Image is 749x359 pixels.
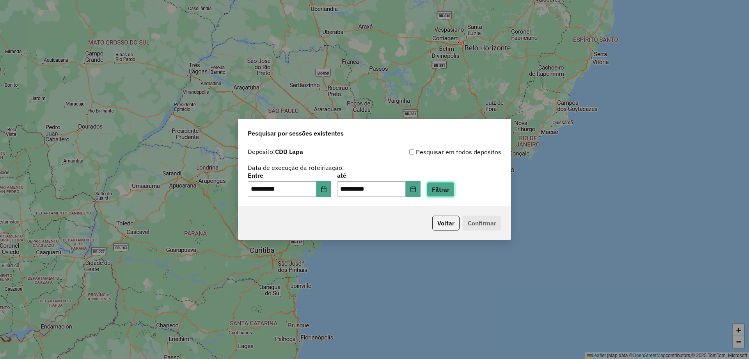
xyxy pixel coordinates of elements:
button: Choose Date [406,181,421,197]
span: Pesquisar por sessões existentes [248,129,344,138]
button: Choose Date [316,181,331,197]
label: Entre [248,171,331,180]
label: Depósito: [248,147,303,156]
button: Filtrar [427,182,454,197]
div: Pesquisar em todos depósitos [374,147,501,157]
label: Data de execução da roteirização: [248,163,344,172]
button: Voltar [432,216,460,230]
label: até [337,171,420,180]
strong: CDD Lapa [275,148,303,155]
